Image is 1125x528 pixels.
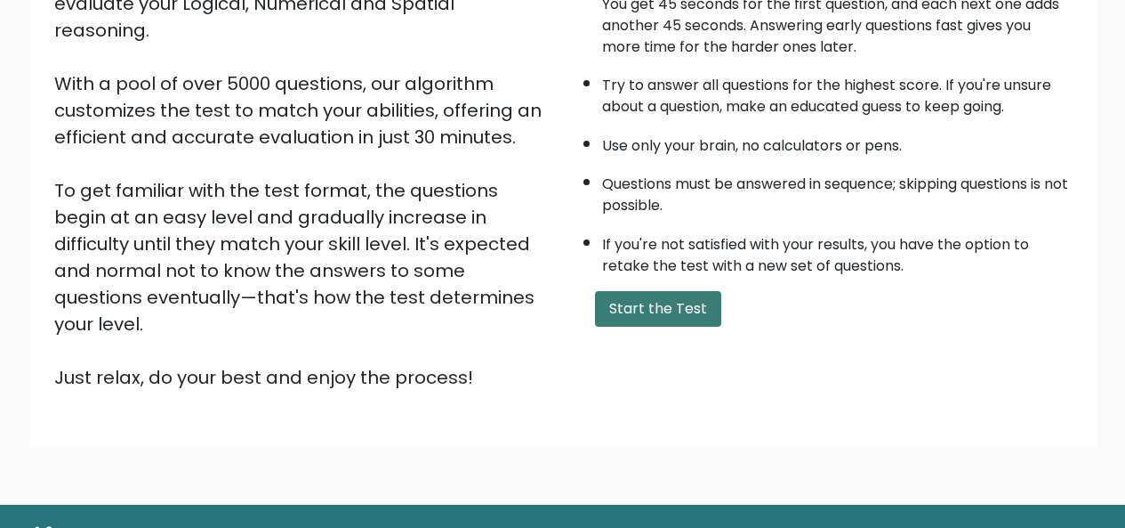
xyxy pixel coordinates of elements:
[602,126,1072,157] li: Use only your brain, no calculators or pens.
[595,291,721,327] button: Start the Test
[602,66,1072,118] li: Try to answer all questions for the highest score. If you're unsure about a question, make an edu...
[602,165,1072,216] li: Questions must be answered in sequence; skipping questions is not possible.
[602,225,1072,277] li: If you're not satisfied with your results, you have the option to retake the test with a new set ...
